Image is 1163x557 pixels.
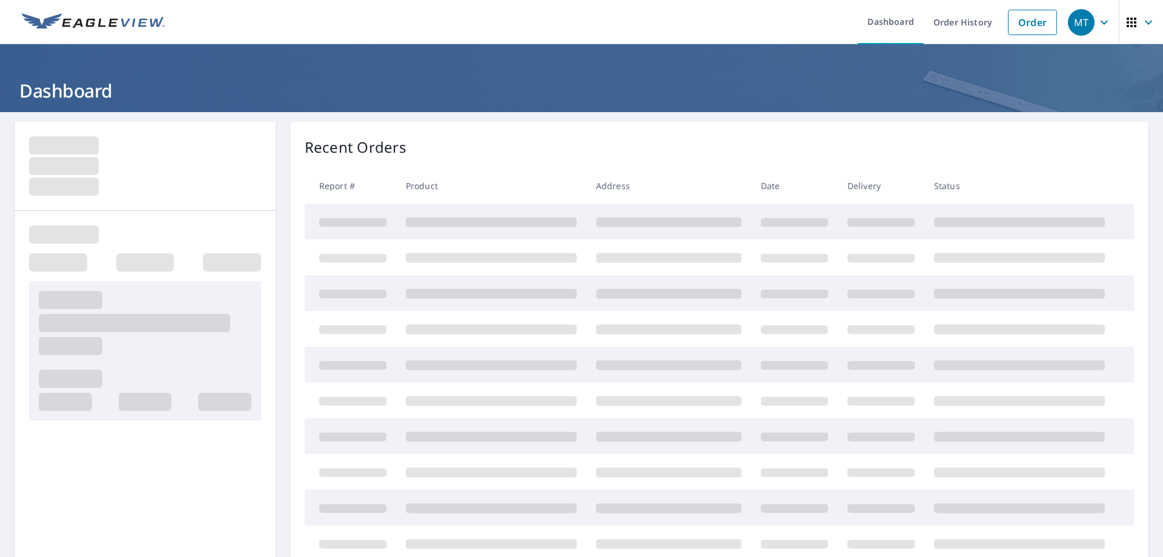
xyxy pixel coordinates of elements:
div: MT [1068,9,1095,36]
th: Delivery [838,168,924,204]
th: Report # [305,168,396,204]
th: Date [751,168,838,204]
th: Status [924,168,1115,204]
img: EV Logo [22,13,165,32]
th: Address [586,168,751,204]
a: Order [1008,10,1057,35]
h1: Dashboard [15,78,1148,103]
th: Product [396,168,586,204]
p: Recent Orders [305,136,406,158]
